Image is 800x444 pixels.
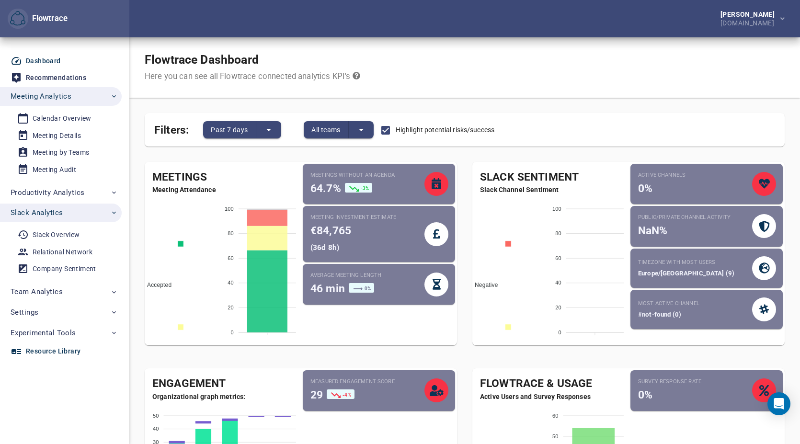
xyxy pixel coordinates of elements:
[228,230,234,236] tspan: 80
[11,285,63,298] span: Team Analytics
[310,272,424,279] small: Average meeting length
[11,206,63,219] span: Slack Analytics
[472,185,629,194] span: Slack Channel Sentiment
[638,300,752,307] small: Most active channel
[552,433,559,439] tspan: 50
[310,378,424,386] small: Measured Engagement Score
[11,90,71,102] span: Meeting Analytics
[555,280,561,286] tspan: 40
[638,171,752,179] small: Active Channels
[26,72,86,84] div: Recommendations
[552,206,561,212] tspan: 100
[228,255,234,261] tspan: 60
[225,206,234,212] tspan: 100
[231,330,234,335] tspan: 0
[396,125,494,135] span: Highlight potential risks/success
[203,121,256,138] button: Past 7 days
[26,55,61,67] div: Dashboard
[28,13,68,24] div: Flowtrace
[310,388,323,401] span: 29
[11,327,76,339] span: Experimental Tools
[705,8,792,29] button: [PERSON_NAME][DOMAIN_NAME]
[361,185,369,191] span: -3%
[472,392,629,401] span: Active Users and Survey Responses
[153,426,159,432] tspan: 40
[304,121,374,138] div: split button
[559,330,561,335] tspan: 0
[720,11,778,18] div: [PERSON_NAME]
[211,124,248,136] span: Past 7 days
[145,170,301,185] div: Meetings
[638,214,752,221] small: Public/private Channel Activity
[8,9,28,29] button: Flowtrace
[767,392,790,415] div: Open Intercom Messenger
[145,53,360,67] h1: Flowtrace Dashboard
[153,412,159,418] tspan: 50
[145,392,301,401] span: Organizational graph metrics:
[228,280,234,286] tspan: 40
[140,282,171,288] span: Accepted
[154,118,189,138] span: Filters:
[33,113,91,125] div: Calendar Overview
[311,124,341,136] span: All teams
[310,243,339,252] span: ( 36d 8h )
[310,282,345,295] span: 46 min
[310,214,424,221] small: Meeting investment estimate
[310,171,424,179] small: Meetings without an agenda
[472,170,629,185] div: Slack Sentiment
[145,185,301,194] span: Meeting Attendance
[33,246,92,258] div: Relational Network
[26,345,80,357] div: Resource Library
[33,263,96,275] div: Company Sentiment
[638,259,752,266] small: Timezone with most users
[638,311,681,318] span: #not-found (0)
[638,270,734,277] span: Europe/[GEOGRAPHIC_DATA] (9)
[343,392,351,398] span: -4%
[365,286,371,291] span: 0%
[638,224,668,237] span: NaN%
[203,121,281,138] div: split button
[304,121,349,138] button: All teams
[472,376,629,392] div: Flowtrace & Usage
[638,388,652,401] span: 0%
[468,282,498,288] span: Negative
[145,376,301,392] div: Engagement
[10,11,25,26] img: Flowtrace
[555,230,561,236] tspan: 80
[310,182,341,195] span: 64.7%
[638,182,652,195] span: 0%
[638,378,752,386] small: Survey Response Rate
[310,224,351,237] span: €84,765
[228,305,234,310] tspan: 20
[33,164,76,176] div: Meeting Audit
[8,9,68,29] div: Flowtrace
[33,130,81,142] div: Meeting Details
[555,305,561,310] tspan: 20
[145,71,360,82] div: Here you can see all Flowtrace connected analytics KPI's
[11,186,84,199] span: Productivity Analytics
[33,229,80,241] div: Slack Overview
[11,306,38,319] span: Settings
[555,255,561,261] tspan: 60
[33,147,89,159] div: Meeting by Teams
[720,18,778,26] div: [DOMAIN_NAME]
[552,412,559,418] tspan: 60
